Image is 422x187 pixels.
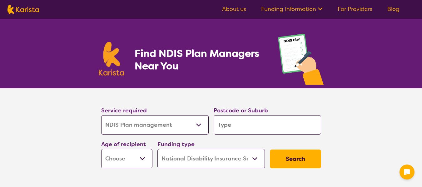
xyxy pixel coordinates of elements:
[157,140,195,148] label: Funding type
[261,5,323,13] a: Funding Information
[270,150,321,168] button: Search
[214,115,321,135] input: Type
[101,140,146,148] label: Age of recipient
[101,107,147,114] label: Service required
[387,5,400,13] a: Blog
[338,5,372,13] a: For Providers
[99,42,124,76] img: Karista logo
[135,47,265,72] h1: Find NDIS Plan Managers Near You
[222,5,246,13] a: About us
[278,34,324,88] img: plan-management
[7,5,39,14] img: Karista logo
[214,107,268,114] label: Postcode or Suburb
